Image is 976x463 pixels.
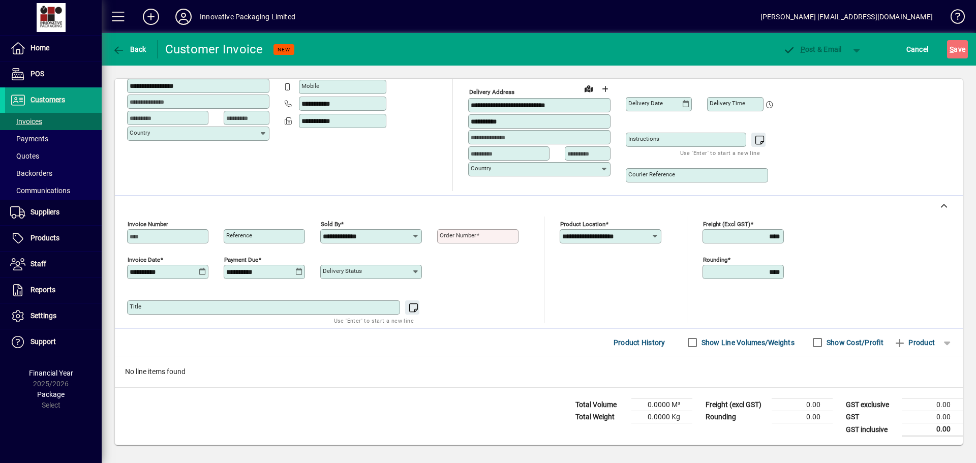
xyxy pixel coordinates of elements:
a: Payments [5,130,102,147]
a: Products [5,226,102,251]
button: Product History [609,333,669,352]
mat-label: Rounding [703,256,727,263]
a: Settings [5,303,102,329]
td: Rounding [700,411,772,423]
td: GST exclusive [841,399,902,411]
span: Package [37,390,65,398]
button: Choose address [597,81,613,97]
label: Show Cost/Profit [825,337,883,348]
mat-label: Delivery date [628,100,663,107]
label: Show Line Volumes/Weights [699,337,795,348]
a: Suppliers [5,200,102,225]
td: 0.00 [772,399,833,411]
mat-label: Delivery time [710,100,745,107]
td: Total Volume [570,399,631,411]
td: GST [841,411,902,423]
span: Back [112,45,146,53]
button: Save [947,40,968,58]
mat-label: Product location [560,221,605,228]
a: View on map [581,80,597,97]
mat-label: Sold by [321,221,341,228]
mat-label: Freight (excl GST) [703,221,750,228]
span: Payments [10,135,48,143]
span: Quotes [10,152,39,160]
div: [PERSON_NAME] [EMAIL_ADDRESS][DOMAIN_NAME] [760,9,933,25]
button: Product [889,333,940,352]
td: 0.0000 Kg [631,411,692,423]
mat-label: Country [471,165,491,172]
span: Invoices [10,117,42,126]
td: Total Weight [570,411,631,423]
td: 0.00 [902,423,963,436]
span: Customers [30,96,65,104]
mat-hint: Use 'Enter' to start a new line [680,147,760,159]
mat-label: Mobile [301,82,319,89]
span: Staff [30,260,46,268]
a: Backorders [5,165,102,182]
td: 0.00 [902,399,963,411]
mat-label: Instructions [628,135,659,142]
div: Customer Invoice [165,41,263,57]
mat-label: Payment due [224,256,258,263]
mat-label: Reference [226,232,252,239]
span: NEW [278,46,290,53]
span: Financial Year [29,369,73,377]
span: P [801,45,805,53]
div: Innovative Packaging Limited [200,9,295,25]
span: Support [30,337,56,346]
a: Quotes [5,147,102,165]
span: Reports [30,286,55,294]
mat-label: Invoice date [128,256,160,263]
mat-label: Title [130,303,141,310]
td: Freight (excl GST) [700,399,772,411]
a: POS [5,61,102,87]
td: 0.00 [902,411,963,423]
td: 0.0000 M³ [631,399,692,411]
a: Reports [5,277,102,303]
mat-label: Delivery status [323,267,362,274]
mat-hint: Use 'Enter' to start a new line [334,315,414,326]
mat-label: Invoice number [128,221,168,228]
button: Cancel [904,40,931,58]
span: ave [950,41,965,57]
app-page-header-button: Back [102,40,158,58]
span: ost & Email [783,45,842,53]
mat-label: Courier Reference [628,171,675,178]
span: Home [30,44,49,52]
a: Invoices [5,113,102,130]
span: Products [30,234,59,242]
mat-label: Order number [440,232,476,239]
span: Settings [30,312,56,320]
span: Communications [10,187,70,195]
button: Back [110,40,149,58]
a: Communications [5,182,102,199]
td: GST inclusive [841,423,902,436]
span: Cancel [906,41,929,57]
td: 0.00 [772,411,833,423]
span: S [950,45,954,53]
span: Suppliers [30,208,59,216]
span: Product [894,334,935,351]
span: Product History [614,334,665,351]
mat-label: Country [130,129,150,136]
button: Profile [167,8,200,26]
span: POS [30,70,44,78]
span: Backorders [10,169,52,177]
button: Add [135,8,167,26]
a: Knowledge Base [943,2,963,35]
a: Home [5,36,102,61]
button: Post & Email [778,40,847,58]
a: Support [5,329,102,355]
a: Staff [5,252,102,277]
div: No line items found [115,356,963,387]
